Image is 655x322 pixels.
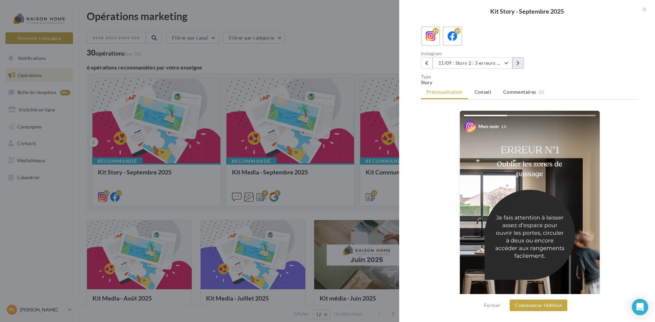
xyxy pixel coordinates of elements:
div: Open Intercom Messenger [632,299,648,315]
span: Commentaires [503,89,536,95]
div: 15 [454,28,461,34]
span: (0) [539,89,544,95]
div: 15 [433,28,439,34]
div: Type [421,74,639,79]
div: Instagram [421,51,527,56]
span: Conseil [475,89,491,95]
div: Kit Story - Septembre 2025 [410,8,644,14]
button: 11/09 : Story 2 : 3 erreurs à éviter quand on conçoit une cuisine [433,57,512,69]
button: Commencer l'édition [510,300,567,311]
button: Fermer [481,301,503,309]
div: Mon nom [478,123,499,130]
div: 1 h [501,124,507,129]
div: Story [421,79,639,86]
